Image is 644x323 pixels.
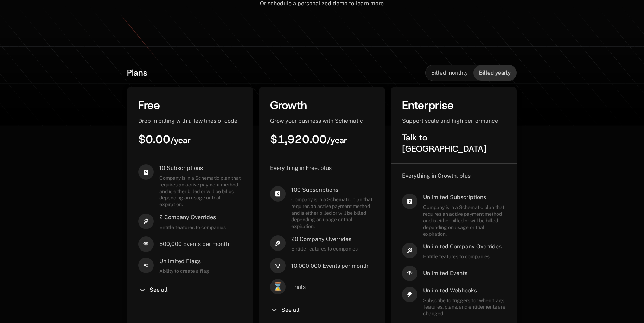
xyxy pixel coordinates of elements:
[402,243,417,258] i: hammer
[149,287,168,293] span: See all
[402,266,417,281] i: signal
[402,194,417,209] i: cashapp
[270,279,286,294] span: ⌛
[138,118,237,124] span: Drop in billing with a few lines of code
[270,306,279,314] i: chevron-down
[291,262,368,270] span: 10,000,000 Events per month
[270,165,332,171] span: Everything in Free, plus
[170,135,191,146] sub: / year
[423,287,506,294] span: Unlimited Webhooks
[423,253,502,260] span: Entitle features to companies
[423,297,506,317] span: Subscribe to triggers for when flags, features, plans, and entitlements are changed.
[423,243,502,251] span: Unlimited Company Overrides
[423,194,506,201] span: Unlimited Subscriptions
[270,186,286,202] i: cashapp
[291,196,374,229] span: Company is in a Schematic plan that requires an active payment method and is either billed or wil...
[270,132,347,147] span: $1,920.00
[159,214,226,221] span: 2 Company Overrides
[327,135,347,146] sub: / year
[281,307,300,313] span: See all
[138,286,147,294] i: chevron-down
[159,164,242,172] span: 10 Subscriptions
[291,235,358,243] span: 20 Company Overrides
[138,132,191,147] span: $0.00
[270,258,286,273] i: signal
[402,132,486,154] span: Talk to [GEOGRAPHIC_DATA]
[138,98,160,113] span: Free
[159,268,209,274] span: Ability to create a flag
[159,175,242,208] span: Company is in a Schematic plan that requires an active payment method and is either billed or wil...
[423,204,506,237] span: Company is in a Schematic plan that requires an active payment method and is either billed or wil...
[402,287,417,302] i: thunder
[138,258,154,273] i: boolean-on
[270,118,363,124] span: Grow your business with Schematic
[138,214,154,229] i: hammer
[402,172,471,179] span: Everything in Growth, plus
[138,236,154,252] i: signal
[159,224,226,231] span: Entitle features to companies
[423,270,467,277] span: Unlimited Events
[159,240,229,248] span: 500,000 Events per month
[402,118,498,124] span: Support scale and high performance
[431,69,468,76] span: Billed monthly
[479,69,511,76] span: Billed yearly
[138,164,154,180] i: cashapp
[291,283,306,291] span: Trials
[270,235,286,251] i: hammer
[127,67,147,78] span: Plans
[402,98,454,113] span: Enterprise
[291,186,374,194] span: 100 Subscriptions
[291,246,358,252] span: Entitle features to companies
[270,98,307,113] span: Growth
[159,258,209,265] span: Unlimited Flags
